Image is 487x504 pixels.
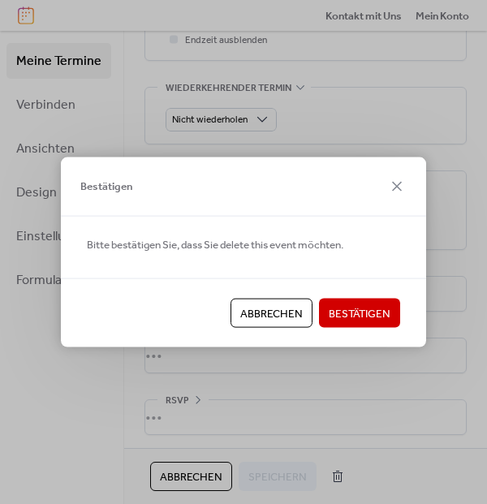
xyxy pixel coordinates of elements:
button: Bestätigen [319,299,400,328]
span: Bestätigen [329,306,390,322]
span: Abbrechen [240,306,303,322]
button: Abbrechen [231,299,312,328]
span: Bitte bestätigen Sie, dass Sie delete this event möchten. [87,236,343,252]
span: Bestätigen [80,179,132,195]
